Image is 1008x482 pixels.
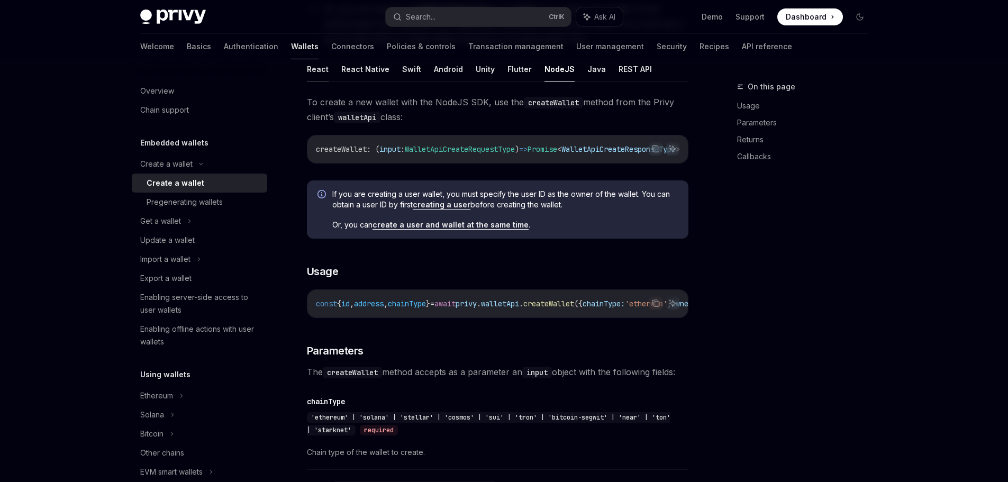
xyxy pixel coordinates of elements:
span: id [341,299,350,308]
button: NodeJS [544,57,575,81]
a: Dashboard [777,8,843,25]
a: Transaction management [468,34,564,59]
button: REST API [619,57,652,81]
span: > [676,144,680,154]
code: walletApi [334,112,380,123]
div: Ethereum [140,389,173,402]
div: Enabling server-side access to user wallets [140,291,261,316]
span: Ask AI [594,12,615,22]
a: Chain support [132,101,267,120]
div: Overview [140,85,174,97]
span: Chain type of the wallet to create. [307,446,688,459]
a: Demo [702,12,723,22]
div: Update a wallet [140,234,195,247]
h5: Embedded wallets [140,137,208,149]
a: Security [657,34,687,59]
div: Other chains [140,447,184,459]
a: Update a wallet [132,231,267,250]
button: Ask AI [666,296,679,310]
a: User management [576,34,644,59]
span: The method accepts as a parameter an object with the following fields: [307,365,688,379]
button: React [307,57,329,81]
span: Usage [307,264,339,279]
span: To create a new wallet with the NodeJS SDK, use the method from the Privy client’s class: [307,95,688,124]
span: If you are creating a user wallet, you must specify the user ID as the owner of the wallet. You c... [332,189,678,210]
a: Authentication [224,34,278,59]
span: createWallet [523,299,574,308]
a: Pregenerating wallets [132,193,267,212]
a: create a user and wallet at the same time [373,220,529,230]
button: Swift [402,57,421,81]
span: . [519,299,523,308]
button: Copy the contents from the code block [649,296,662,310]
div: chainType [307,396,345,407]
span: => [519,144,528,154]
span: chainType [388,299,426,308]
div: Enabling offline actions with user wallets [140,323,261,348]
div: Get a wallet [140,215,181,228]
span: const [316,299,337,308]
svg: Info [317,190,328,201]
span: < [557,144,561,154]
span: WalletApiCreateResponseType [561,144,676,154]
button: Ask AI [576,7,623,26]
div: EVM smart wallets [140,466,203,478]
span: } [426,299,430,308]
a: Connectors [331,34,374,59]
span: On this page [748,80,795,93]
span: walletApi [481,299,519,308]
div: Import a wallet [140,253,190,266]
code: createWallet [323,367,382,378]
div: required [360,425,398,435]
div: Search... [406,11,435,23]
div: Pregenerating wallets [147,196,223,208]
span: : ( [367,144,379,154]
span: chainType: [583,299,625,308]
span: , [350,299,354,308]
span: Or, you can . [332,220,678,230]
span: await [434,299,456,308]
a: Welcome [140,34,174,59]
span: createWallet [316,144,367,154]
span: privy [456,299,477,308]
a: Export a wallet [132,269,267,288]
a: Wallets [291,34,319,59]
div: Solana [140,408,164,421]
div: Export a wallet [140,272,192,285]
button: Java [587,57,606,81]
button: Toggle dark mode [851,8,868,25]
span: { [337,299,341,308]
a: Policies & controls [387,34,456,59]
h5: Using wallets [140,368,190,381]
div: Create a wallet [140,158,193,170]
a: API reference [742,34,792,59]
span: : [401,144,405,154]
img: dark logo [140,10,206,24]
a: Returns [737,131,877,148]
span: 'ethereum' | 'solana' | 'stellar' | 'cosmos' | 'sui' | 'tron' | 'bitcoin-segwit' | 'near' | 'ton'... [307,413,670,434]
button: Ask AI [666,142,679,156]
a: Other chains [132,443,267,462]
span: input [379,144,401,154]
span: , [384,299,388,308]
button: React Native [341,57,389,81]
a: Usage [737,97,877,114]
a: creating a user [413,200,470,210]
button: Search...CtrlK [386,7,571,26]
span: Dashboard [786,12,827,22]
a: Enabling server-side access to user wallets [132,288,267,320]
span: owner: [671,299,697,308]
span: address [354,299,384,308]
span: WalletApiCreateRequestType [405,144,515,154]
code: input [522,367,552,378]
a: Basics [187,34,211,59]
span: = [430,299,434,308]
span: Ctrl K [549,13,565,21]
div: Chain support [140,104,189,116]
a: Enabling offline actions with user wallets [132,320,267,351]
button: Flutter [507,57,532,81]
div: Bitcoin [140,428,164,440]
span: 'ethereum' [625,299,667,308]
code: createWallet [524,97,583,108]
span: ({ [574,299,583,308]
